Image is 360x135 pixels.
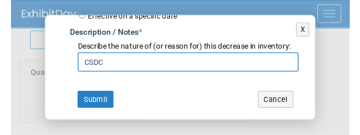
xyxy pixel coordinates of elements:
[71,97,109,115] button: Submit
[62,23,306,41] div: Description / Notes
[71,45,298,54] span: Describe the nature of (or reason for) this decrease in inventory:
[81,12,177,21] label: Effective on a specific date
[263,97,300,115] button: Cancel
[303,24,318,39] button: X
